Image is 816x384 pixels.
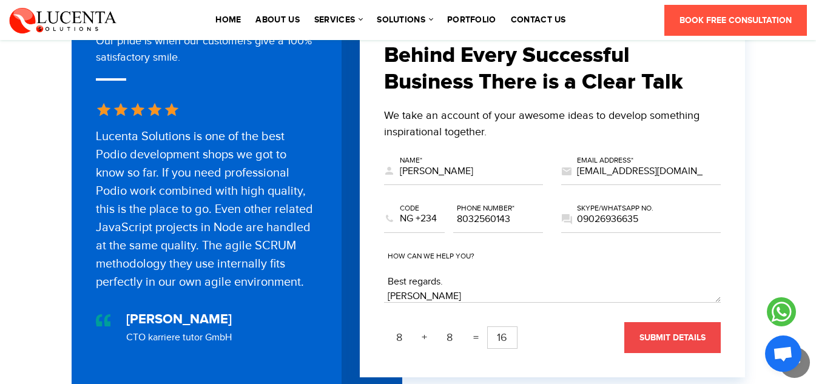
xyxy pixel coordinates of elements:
a: services [314,16,362,24]
img: Lucenta Solutions [9,6,117,34]
h2: Behind Every Successful Business There is a Clear Talk [384,42,721,95]
span: Book Free Consultation [679,15,792,25]
span: + [417,328,432,347]
div: Lucenta Solutions is one of the best Podio development shops we got to know so far. If you need p... [96,127,317,291]
a: contact us [511,16,566,24]
a: solutions [377,16,433,24]
div: Our pride is when our customers give a 100% satisfactory smile. [96,33,317,81]
a: Home [215,16,241,24]
a: Book Free Consultation [664,5,807,36]
button: submit details [624,322,721,353]
a: portfolio [447,16,496,24]
div: We take an account of your awesome ideas to develop something inspirational together. [384,107,721,140]
div: [PERSON_NAME] [126,309,232,329]
a: About Us [255,16,299,24]
span: = [467,328,485,347]
span: submit details [639,332,706,343]
div: CTO karriere tutor GmbH [126,331,232,345]
div: Open chat [765,335,801,372]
